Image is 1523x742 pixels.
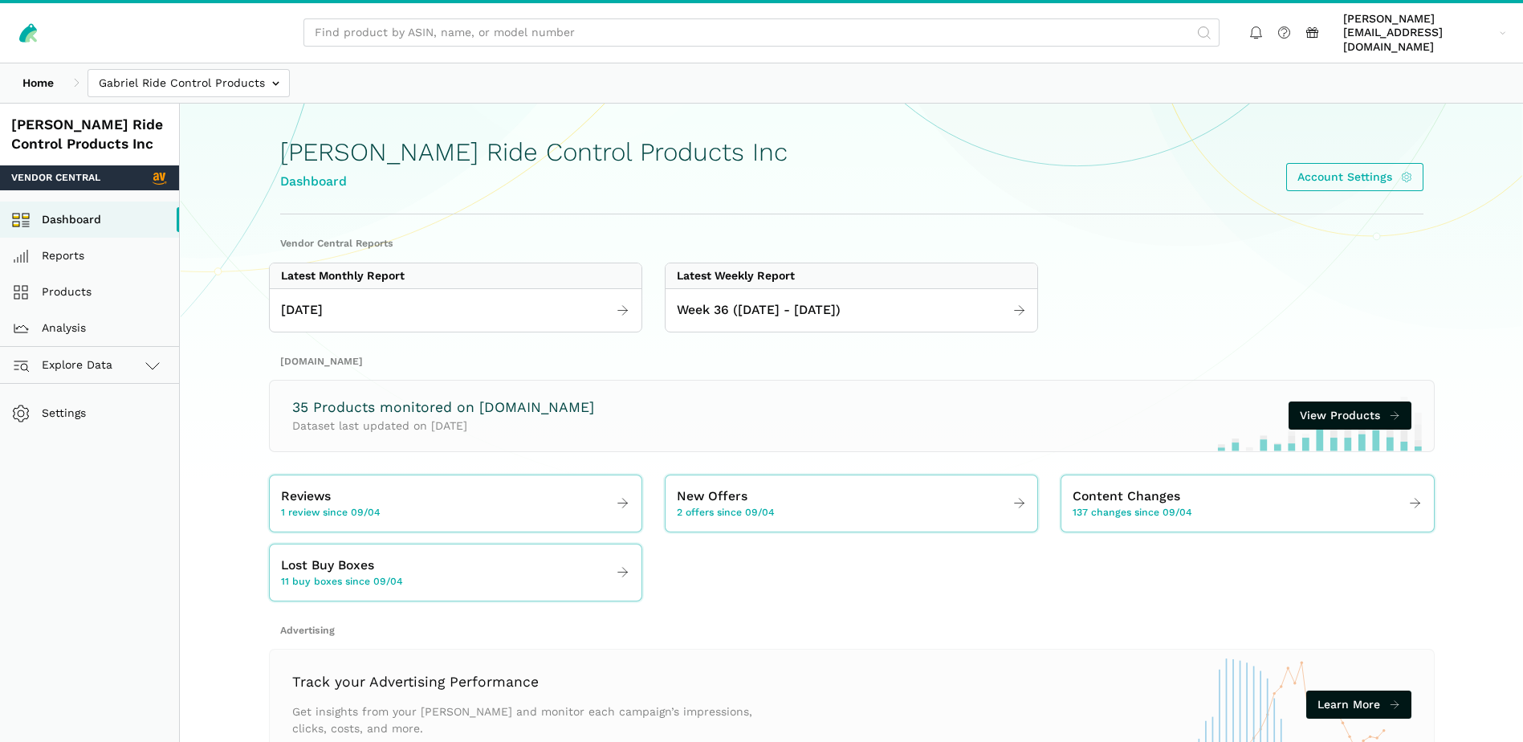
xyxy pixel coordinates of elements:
[1061,481,1433,526] a: Content Changes 137 changes since 09/04
[281,556,374,576] span: Lost Buy Boxes
[1300,407,1380,424] span: View Products
[280,172,788,192] div: Dashboard
[280,138,788,166] h1: [PERSON_NAME] Ride Control Products Inc
[677,487,747,507] span: New Offers
[1073,487,1180,507] span: Content Changes
[281,487,331,507] span: Reviews
[1289,402,1411,430] a: View Products
[281,300,323,320] span: [DATE]
[1338,9,1512,57] a: [PERSON_NAME][EMAIL_ADDRESS][DOMAIN_NAME]
[677,300,841,320] span: Week 36 ([DATE] - [DATE])
[17,356,112,375] span: Explore Data
[303,18,1220,47] input: Find product by ASIN, name, or model number
[270,295,641,326] a: [DATE]
[1073,506,1192,520] span: 137 changes since 09/04
[1343,12,1494,55] span: [PERSON_NAME][EMAIL_ADDRESS][DOMAIN_NAME]
[280,355,1423,369] h2: [DOMAIN_NAME]
[292,703,762,737] p: Get insights from your [PERSON_NAME] and monitor each campaign’s impressions, clicks, costs, and ...
[1306,691,1411,719] a: Learn More
[280,624,1423,638] h2: Advertising
[292,397,594,418] h3: 35 Products monitored on [DOMAIN_NAME]
[270,481,641,526] a: Reviews 1 review since 09/04
[677,506,775,520] span: 2 offers since 09/04
[666,295,1037,326] a: Week 36 ([DATE] - [DATE])
[11,171,100,185] span: Vendor Central
[280,237,1423,251] h2: Vendor Central Reports
[88,69,290,97] input: Gabriel Ride Control Products Inc
[11,69,65,97] a: Home
[292,672,762,692] h3: Track your Advertising Performance
[270,550,641,595] a: Lost Buy Boxes 11 buy boxes since 09/04
[281,575,403,589] span: 11 buy boxes since 09/04
[1286,163,1423,191] a: Account Settings
[292,418,594,434] p: Dataset last updated on [DATE]
[666,481,1037,526] a: New Offers 2 offers since 09/04
[281,269,405,283] div: Latest Monthly Report
[281,506,381,520] span: 1 review since 09/04
[1317,696,1380,713] span: Learn More
[677,269,795,283] div: Latest Weekly Report
[11,115,168,154] div: [PERSON_NAME] Ride Control Products Inc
